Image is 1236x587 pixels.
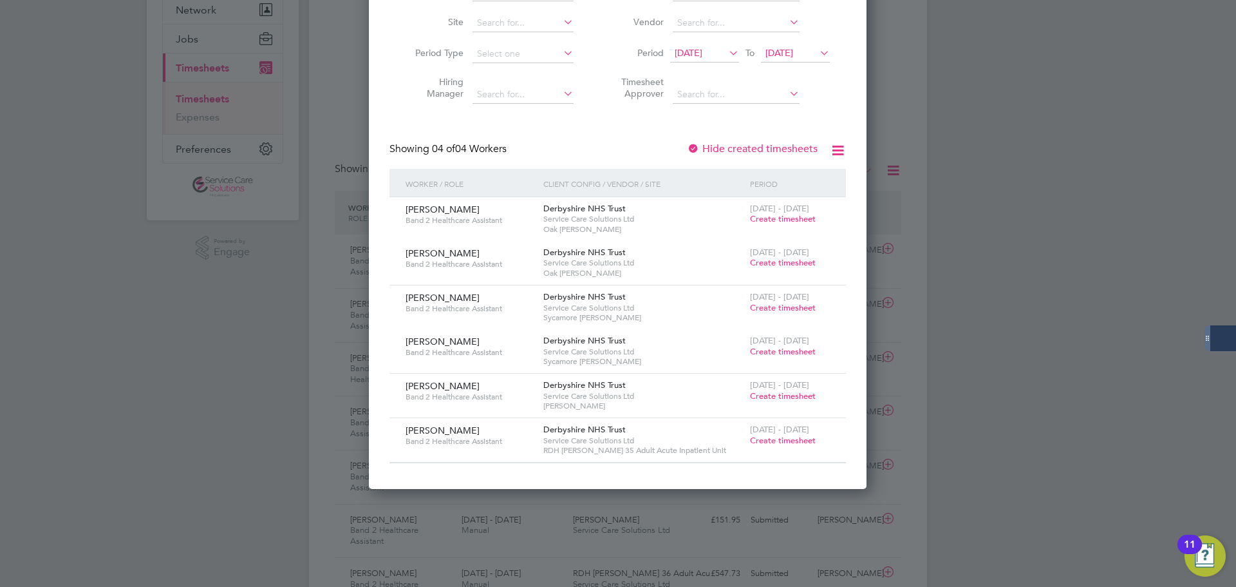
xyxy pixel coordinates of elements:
span: Sycamore [PERSON_NAME] [543,356,744,367]
span: Service Care Solutions Ltd [543,347,744,357]
span: Band 2 Healthcare Assistant [406,303,534,314]
label: Hide created timesheets [687,142,818,155]
span: Create timesheet [750,302,816,313]
span: [DATE] [675,47,702,59]
div: Worker / Role [402,169,540,198]
span: [DATE] - [DATE] [750,335,809,346]
input: Search for... [673,86,800,104]
span: Create timesheet [750,435,816,446]
span: [DATE] [765,47,793,59]
span: Derbyshire NHS Trust [543,380,626,390]
input: Search for... [473,14,574,32]
span: Band 2 Healthcare Assistant [406,347,534,358]
span: Service Care Solutions Ltd [543,303,744,313]
span: [PERSON_NAME] [406,204,480,215]
label: Hiring Manager [406,76,464,99]
span: Derbyshire NHS Trust [543,335,626,346]
span: [PERSON_NAME] [406,425,480,436]
span: [DATE] - [DATE] [750,424,809,435]
span: [DATE] - [DATE] [750,247,809,258]
button: Open Resource Center, 11 new notifications [1184,535,1226,577]
span: Create timesheet [750,390,816,401]
span: [PERSON_NAME] [406,292,480,303]
span: [DATE] - [DATE] [750,380,809,390]
span: Create timesheet [750,213,816,224]
span: 04 of [432,142,455,155]
input: Search for... [673,14,800,32]
span: Band 2 Healthcare Assistant [406,392,534,402]
span: [DATE] - [DATE] [750,291,809,302]
div: Client Config / Vendor / Site [540,169,747,198]
label: Vendor [606,16,664,28]
span: [PERSON_NAME] [406,336,480,347]
label: Period Type [406,47,464,59]
span: Service Care Solutions Ltd [543,258,744,268]
div: Showing [389,142,509,156]
span: Create timesheet [750,346,816,357]
span: Create timesheet [750,257,816,268]
span: [DATE] - [DATE] [750,203,809,214]
span: Derbyshire NHS Trust [543,424,626,435]
span: Oak [PERSON_NAME] [543,224,744,235]
span: Service Care Solutions Ltd [543,214,744,224]
input: Select one [473,45,574,63]
span: Service Care Solutions Ltd [543,391,744,401]
span: [PERSON_NAME] [543,401,744,411]
span: Band 2 Healthcare Assistant [406,259,534,269]
span: 04 Workers [432,142,507,155]
span: Oak [PERSON_NAME] [543,268,744,278]
span: Derbyshire NHS Trust [543,247,626,258]
span: [PERSON_NAME] [406,380,480,392]
span: [PERSON_NAME] [406,247,480,259]
label: Timesheet Approver [606,76,664,99]
span: Derbyshire NHS Trust [543,291,626,302]
span: Service Care Solutions Ltd [543,436,744,446]
div: Period [747,169,833,198]
div: 11 [1184,544,1195,561]
label: Period [606,47,664,59]
span: Sycamore [PERSON_NAME] [543,313,744,323]
span: Derbyshire NHS Trust [543,203,626,214]
span: Band 2 Healthcare Assistant [406,436,534,447]
span: To [742,44,758,61]
label: Site [406,16,464,28]
input: Search for... [473,86,574,104]
span: Band 2 Healthcare Assistant [406,215,534,226]
span: RDH [PERSON_NAME] 35 Adult Acute Inpatient Unit [543,445,744,456]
